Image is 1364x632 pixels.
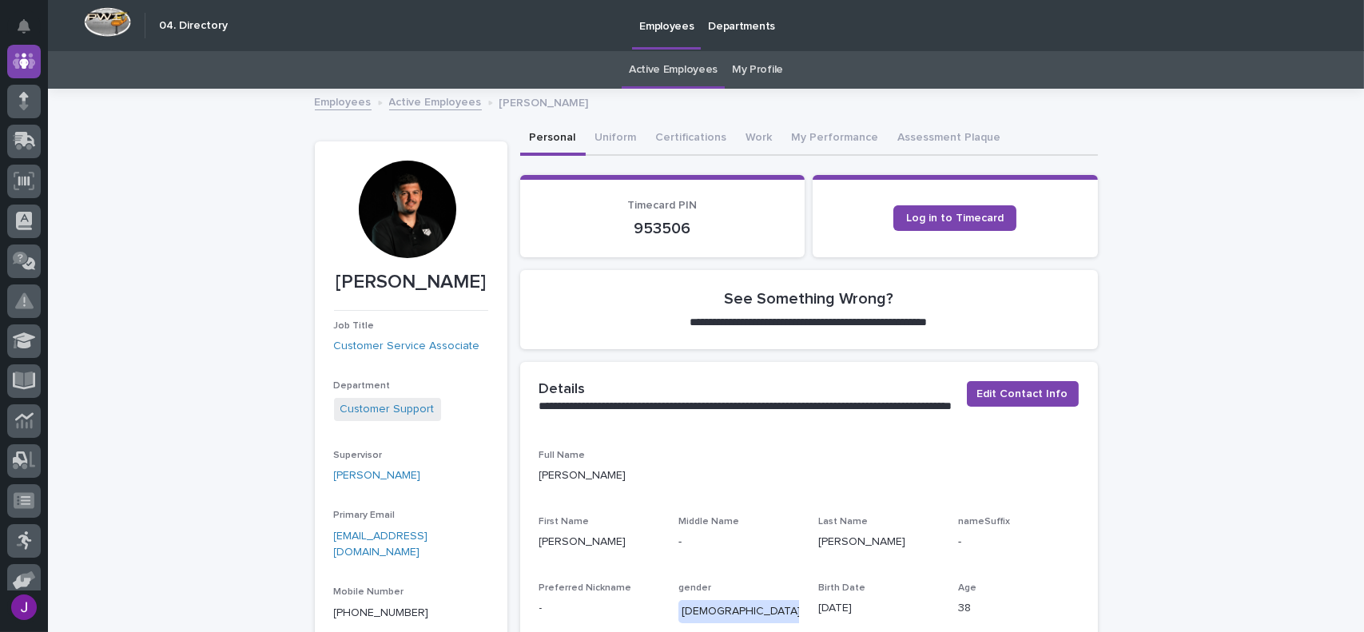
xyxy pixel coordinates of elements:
a: [PHONE_NUMBER] [334,607,429,618]
h2: 04. Directory [159,19,228,33]
a: Customer Support [340,401,435,418]
span: Primary Email [334,511,396,520]
p: - [678,534,799,551]
span: First Name [539,517,590,527]
a: Active Employees [389,92,482,110]
p: - [539,600,660,617]
button: Uniform [586,122,646,156]
button: Assessment Plaque [889,122,1011,156]
a: [EMAIL_ADDRESS][DOMAIN_NAME] [334,531,428,558]
p: 953506 [539,219,786,238]
a: My Profile [732,51,783,89]
p: [PERSON_NAME] [499,93,589,110]
p: [PERSON_NAME] [818,534,939,551]
button: Edit Contact Info [967,381,1079,407]
a: Log in to Timecard [893,205,1016,231]
button: Personal [520,122,586,156]
span: Preferred Nickname [539,583,632,593]
span: Log in to Timecard [906,213,1004,224]
img: Workspace Logo [84,7,131,37]
div: Notifications [20,19,41,45]
span: Age [958,583,976,593]
h2: See Something Wrong? [724,289,893,308]
a: [PERSON_NAME] [334,467,421,484]
a: Active Employees [629,51,718,89]
span: Last Name [818,517,868,527]
span: Timecard PIN [627,200,697,211]
h2: Details [539,381,586,399]
span: Edit Contact Info [977,386,1068,402]
span: Birth Date [818,583,865,593]
button: Certifications [646,122,737,156]
span: Department [334,381,391,391]
button: users-avatar [7,590,41,624]
span: Job Title [334,321,375,331]
p: - [958,534,1079,551]
p: [PERSON_NAME] [539,467,1079,484]
button: My Performance [782,122,889,156]
span: Supervisor [334,451,383,460]
p: 38 [958,600,1079,617]
a: Customer Service Associate [334,338,480,355]
p: [PERSON_NAME] [334,271,488,294]
button: Notifications [7,10,41,43]
div: [DEMOGRAPHIC_DATA] [678,600,804,623]
span: Mobile Number [334,587,404,597]
span: nameSuffix [958,517,1010,527]
p: [PERSON_NAME] [539,534,660,551]
p: [DATE] [818,600,939,617]
span: gender [678,583,711,593]
button: Work [737,122,782,156]
span: Full Name [539,451,586,460]
span: Middle Name [678,517,739,527]
a: Employees [315,92,372,110]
